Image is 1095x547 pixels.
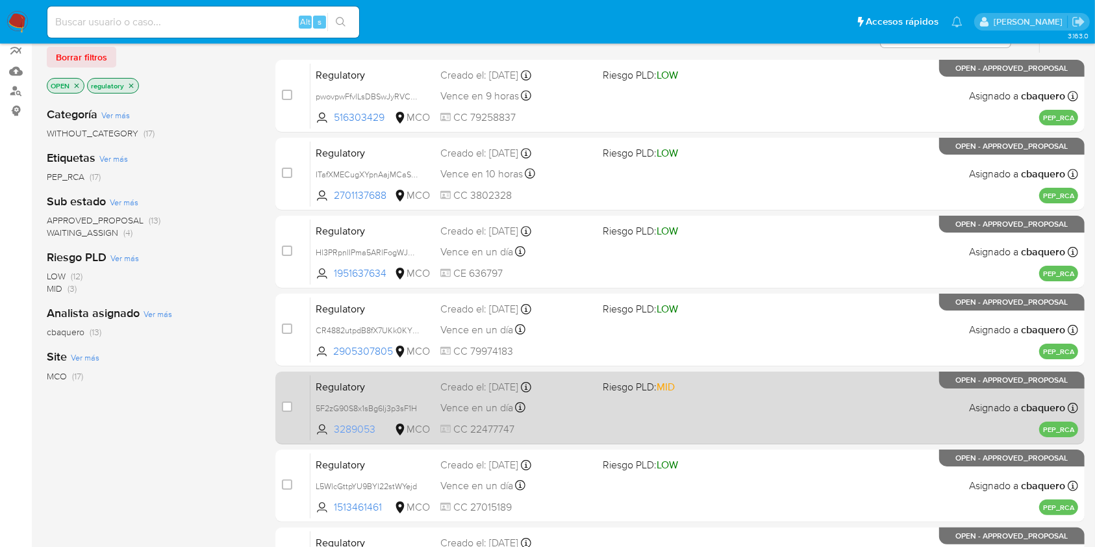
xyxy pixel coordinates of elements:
[300,16,310,28] span: Alt
[1072,15,1085,29] a: Salir
[1068,31,1089,41] span: 3.163.0
[318,16,321,28] span: s
[951,16,963,27] a: Notificaciones
[327,13,354,31] button: search-icon
[994,16,1067,28] p: david.marinmartinez@mercadolibre.com.co
[47,14,359,31] input: Buscar usuario o caso...
[866,15,938,29] span: Accesos rápidos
